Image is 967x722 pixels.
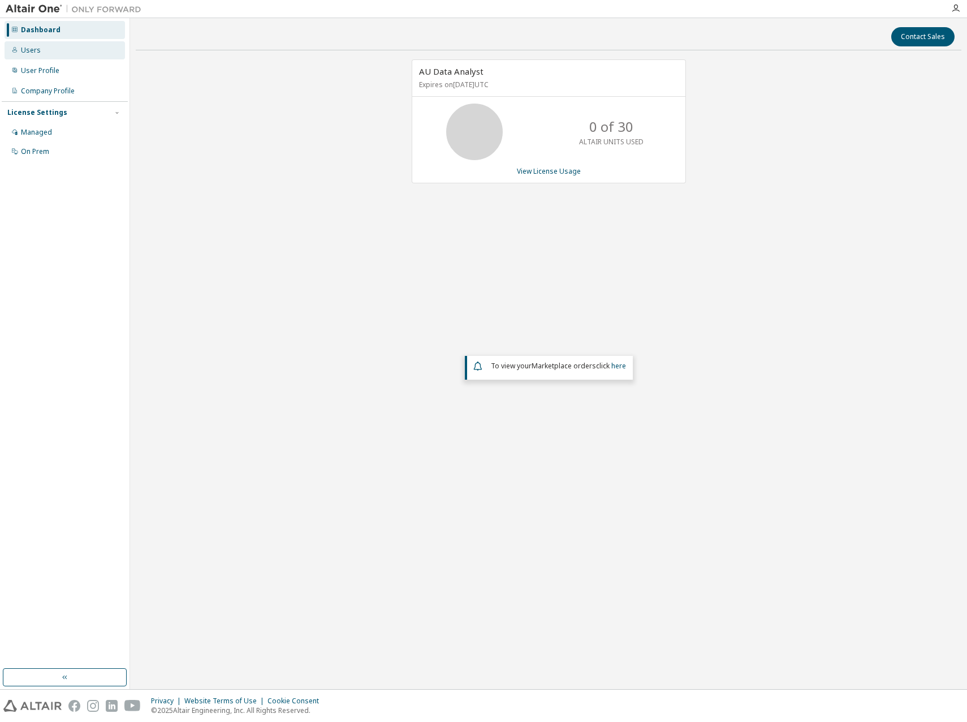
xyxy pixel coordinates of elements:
[21,66,59,75] div: User Profile
[532,361,596,371] em: Marketplace orders
[7,108,67,117] div: License Settings
[491,361,626,371] span: To view your click
[87,700,99,712] img: instagram.svg
[21,147,49,156] div: On Prem
[6,3,147,15] img: Altair One
[589,117,633,136] p: 0 of 30
[106,700,118,712] img: linkedin.svg
[151,706,326,715] p: © 2025 Altair Engineering, Inc. All Rights Reserved.
[21,25,61,35] div: Dashboard
[517,166,581,176] a: View License Usage
[3,700,62,712] img: altair_logo.svg
[124,700,141,712] img: youtube.svg
[891,27,955,46] button: Contact Sales
[21,87,75,96] div: Company Profile
[151,697,184,706] div: Privacy
[267,697,326,706] div: Cookie Consent
[611,361,626,371] a: here
[579,137,644,147] p: ALTAIR UNITS USED
[21,46,41,55] div: Users
[419,80,676,89] p: Expires on [DATE] UTC
[419,66,483,77] span: AU Data Analyst
[184,697,267,706] div: Website Terms of Use
[21,128,52,137] div: Managed
[68,700,80,712] img: facebook.svg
